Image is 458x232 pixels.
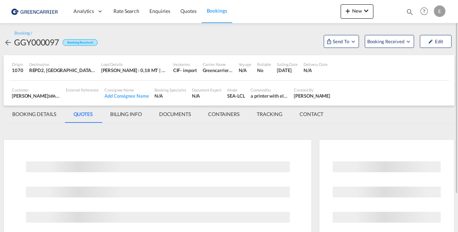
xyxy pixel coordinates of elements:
[199,106,248,123] md-tab-item: CONTAINERS
[7,7,125,15] body: Editor, editor2
[4,38,12,47] md-icon: icon-arrow-left
[434,5,445,17] div: E
[180,8,196,14] span: Quotes
[291,106,332,123] md-tab-item: CONTACT
[418,5,430,17] span: Help
[65,106,102,123] md-tab-item: QUOTES
[173,62,197,67] div: Incoterms
[294,93,330,99] div: Lukas Schulz
[73,8,94,15] span: Analytics
[362,6,371,15] md-icon: icon-chevron-down
[203,67,233,73] div: Greencarrier Consolidators
[29,62,95,67] div: Destination
[180,67,197,73] div: - import
[63,39,97,46] div: Booking Received
[324,35,359,48] button: Open demo menu
[406,8,414,16] md-icon: icon-magnify
[104,87,149,93] div: Consignee Name
[277,62,298,67] div: Sailing Date
[149,8,170,14] span: Enquiries
[11,3,59,19] img: 1378a7308afe11ef83610d9e779c6b34.png
[203,62,233,67] div: Carrier Name
[207,8,227,14] span: Bookings
[227,87,245,93] div: Mode
[251,87,288,93] div: Commodity
[227,93,245,99] div: SEA-LCL
[151,106,199,123] md-tab-item: DOCUMENTS
[251,93,288,99] div: a printer with electronic parts
[239,67,251,73] div: N/A
[420,35,452,48] button: icon-pencilEdit
[294,87,330,93] div: Created By
[102,106,151,123] md-tab-item: BILLING INFO
[277,67,298,73] div: 7 Sep 2025
[428,39,433,44] md-icon: icon-pencil
[257,67,271,73] div: No
[66,87,99,93] div: External Reference
[192,93,222,99] div: N/A
[257,62,271,67] div: Rollable
[304,67,328,73] div: N/A
[343,8,371,14] span: New
[29,67,95,73] div: REPD2, Pointe des Galets, Reunion, Eastern Africa, Africa
[367,38,405,45] span: Booking Received
[12,67,23,73] div: 1070
[365,35,414,48] button: Open demo menu
[343,6,352,15] md-icon: icon-plus 400-fg
[4,106,332,123] md-pagination-wrapper: Use the left and right arrow keys to navigate between tabs
[101,62,167,67] div: Load Details
[14,30,32,36] div: Booking /
[173,67,180,73] div: CIF
[304,62,328,67] div: Delivery Date
[154,93,186,99] div: N/A
[14,36,59,48] div: GGY000097
[239,62,251,67] div: Voyage
[248,106,291,123] md-tab-item: TRACKING
[101,67,167,73] div: [PERSON_NAME] : 0,18 MT | Volumetric Wt : 1,00 CBM | Chargeable Wt : 1,00 W/M
[4,36,14,48] div: icon-arrow-left
[341,4,373,19] button: icon-plus 400-fgNewicon-chevron-down
[12,62,23,67] div: Origin
[192,87,222,93] div: Document Expert
[113,8,139,14] span: Rate Search
[48,93,98,99] span: SIFA DEUTSCHLAND GMBH
[154,87,186,93] div: Booking Specialist
[418,5,434,18] div: Help
[12,93,60,99] div: [PERSON_NAME]
[406,8,414,19] div: icon-magnify
[4,106,65,123] md-tab-item: BOOKING DETAILS
[332,38,350,45] span: Send To
[104,93,149,99] div: Add Consignee Name
[12,87,60,93] div: Customer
